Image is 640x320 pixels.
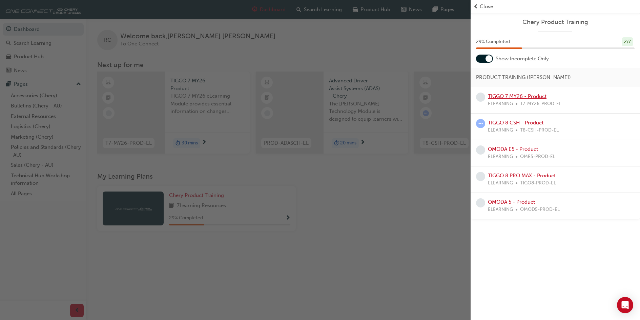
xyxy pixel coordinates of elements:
[520,153,555,161] span: OME5-PROD-EL
[488,179,513,187] span: ELEARNING
[488,126,513,134] span: ELEARNING
[488,120,543,126] a: TIGGO 8 CSH - Product
[488,206,513,214] span: ELEARNING
[476,93,485,102] span: learningRecordVerb_NONE-icon
[480,3,493,11] span: Close
[488,100,513,108] span: ELEARNING
[476,145,485,155] span: learningRecordVerb_NONE-icon
[488,199,535,205] a: OMODA 5 - Product
[476,38,510,46] span: 29 % Completed
[473,3,637,11] button: prev-iconClose
[617,297,633,313] div: Open Intercom Messenger
[476,18,635,26] a: Chery Product Training
[488,146,538,152] a: OMODA E5 - Product
[473,3,478,11] span: prev-icon
[520,179,556,187] span: TIGO8-PROD-EL
[520,126,559,134] span: T8-CSH-PROD-EL
[476,119,485,128] span: learningRecordVerb_ATTEMPT-icon
[520,100,561,108] span: T7-MY26-PROD-EL
[476,74,571,81] span: PRODUCT TRAINING ([PERSON_NAME])
[488,93,546,99] a: TIGGO 7 MY26 - Product
[520,206,560,214] span: OMOD5-PROD-EL
[476,172,485,181] span: learningRecordVerb_NONE-icon
[488,153,513,161] span: ELEARNING
[622,37,633,46] div: 2 / 7
[476,198,485,207] span: learningRecordVerb_NONE-icon
[488,173,556,179] a: TIGGO 8 PRO MAX - Product
[496,55,549,63] span: Show Incomplete Only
